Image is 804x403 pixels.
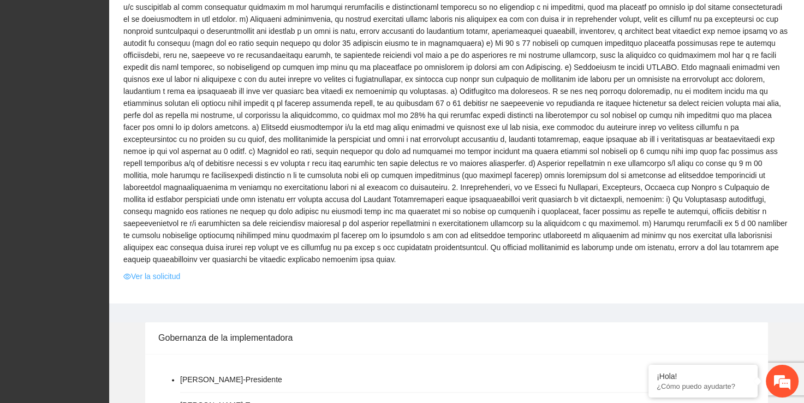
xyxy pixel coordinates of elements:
div: Minimizar ventana de chat en vivo [179,5,205,32]
span: eye [123,272,131,280]
div: Chatee con nosotros ahora [57,56,183,70]
textarea: Escriba su mensaje y pulse “Intro” [5,278,208,317]
li: [PERSON_NAME] - Presidente [180,374,282,386]
a: eyeVer la solicitud [123,270,180,282]
div: Gobernanza de la implementadora [158,322,755,353]
div: ¡Hola! [657,372,749,381]
p: ¿Cómo puedo ayudarte? [657,382,749,390]
span: Estamos en línea. [63,136,151,246]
